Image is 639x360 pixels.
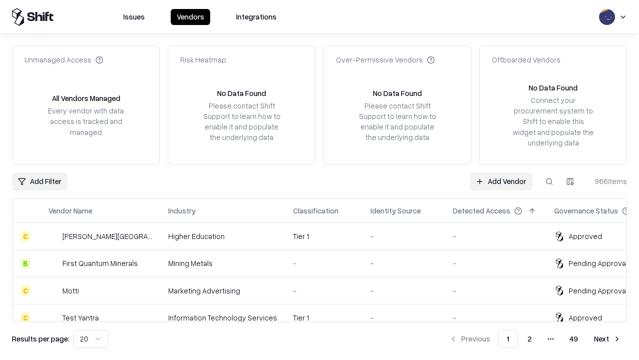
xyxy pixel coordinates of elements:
[498,330,518,348] button: 1
[293,231,354,241] div: Tier 1
[200,100,283,143] div: Please contact Shift Support to learn how to enable it and populate the underlying data
[293,312,354,323] div: Tier 1
[12,172,67,190] button: Add Filter
[370,258,437,268] div: -
[569,231,602,241] div: Approved
[20,312,30,322] div: C
[293,205,338,216] div: Classification
[230,9,283,25] button: Integrations
[62,285,79,296] div: Motti
[171,9,210,25] button: Vendors
[117,9,151,25] button: Issues
[453,231,538,241] div: -
[12,333,69,344] p: Results per page:
[20,231,30,241] div: C
[20,258,30,268] div: B
[569,312,602,323] div: Approved
[20,285,30,295] div: C
[293,258,354,268] div: -
[529,82,578,93] div: No Data Found
[520,330,540,348] button: 2
[180,54,226,65] div: Risk Heatmap
[217,88,266,98] div: No Data Found
[470,172,532,190] a: Add Vendor
[293,285,354,296] div: -
[554,205,618,216] div: Governance Status
[168,258,277,268] div: Mining Metals
[52,93,120,103] div: All Vendors Managed
[370,231,437,241] div: -
[587,176,627,186] div: 966 items
[168,285,277,296] div: Marketing Advertising
[370,312,437,323] div: -
[24,54,103,65] div: Unmanaged Access
[569,285,628,296] div: Pending Approval
[48,285,58,295] img: Motti
[453,258,538,268] div: -
[562,330,586,348] button: 49
[373,88,422,98] div: No Data Found
[492,54,561,65] div: Offboarded Vendors
[443,330,627,348] nav: pagination
[48,205,92,216] div: Vendor Name
[336,54,435,65] div: Over-Permissive Vendors
[453,312,538,323] div: -
[62,231,152,241] div: [PERSON_NAME][GEOGRAPHIC_DATA]
[44,105,127,137] div: Every vendor with data access is tracked and managed
[62,312,99,323] div: Test Yantra
[62,258,138,268] div: First Quantum Minerals
[453,285,538,296] div: -
[370,285,437,296] div: -
[168,205,196,216] div: Industry
[512,95,595,148] div: Connect your procurement system to Shift to enable this widget and populate the underlying data
[168,231,277,241] div: Higher Education
[48,258,58,268] img: First Quantum Minerals
[588,330,627,348] button: Next
[453,205,510,216] div: Detected Access
[48,231,58,241] img: Reichman University
[48,312,58,322] img: Test Yantra
[569,258,628,268] div: Pending Approval
[168,312,277,323] div: Information Technology Services
[356,100,439,143] div: Please contact Shift Support to learn how to enable it and populate the underlying data
[370,205,421,216] div: Identity Source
